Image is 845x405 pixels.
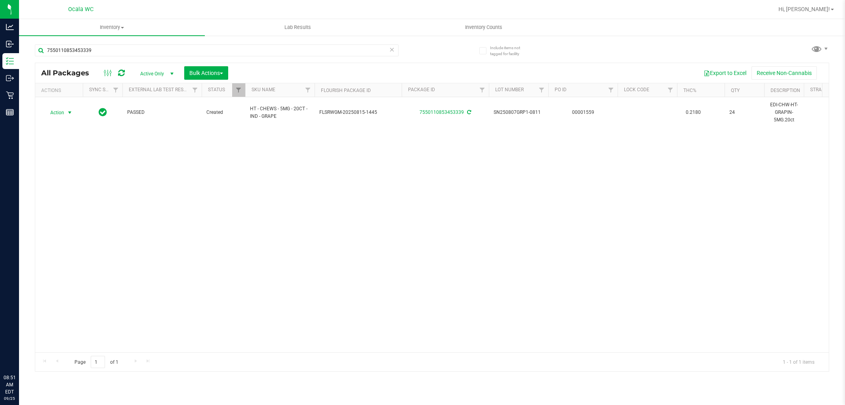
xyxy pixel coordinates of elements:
[35,44,399,56] input: Search Package ID, Item Name, SKU, Lot or Part Number...
[605,83,618,97] a: Filter
[664,83,677,97] a: Filter
[624,87,649,92] a: Lock Code
[555,87,567,92] a: PO ID
[321,88,371,93] a: Flourish Package ID
[389,44,395,55] span: Clear
[6,91,14,99] inline-svg: Retail
[19,19,205,36] a: Inventory
[109,83,122,97] a: Filter
[65,107,75,118] span: select
[494,109,544,116] span: SN250807GRP1-0811
[490,45,530,57] span: Include items not tagged for facility
[252,87,275,92] a: SKU Name
[68,6,93,13] span: Ocala WC
[391,19,576,36] a: Inventory Counts
[698,66,752,80] button: Export to Excel
[495,87,524,92] a: Lot Number
[129,87,191,92] a: External Lab Test Result
[250,105,310,120] span: HT - CHEWS - 5MG - 20CT - IND - GRAPE
[189,70,223,76] span: Bulk Actions
[301,83,315,97] a: Filter
[476,83,489,97] a: Filter
[466,109,471,115] span: Sync from Compliance System
[184,66,228,80] button: Bulk Actions
[68,356,125,368] span: Page of 1
[731,88,740,93] a: Qty
[6,23,14,31] inline-svg: Analytics
[89,87,120,92] a: Sync Status
[99,107,107,118] span: In Sync
[274,24,322,31] span: Lab Results
[420,109,464,115] a: 7550110853453339
[8,342,32,365] iframe: Resource center
[408,87,435,92] a: Package ID
[752,66,817,80] button: Receive Non-Cannabis
[206,109,240,116] span: Created
[682,107,705,118] span: 0.2180
[6,108,14,116] inline-svg: Reports
[771,88,800,93] a: Description
[778,6,830,12] span: Hi, [PERSON_NAME]!
[729,109,759,116] span: 24
[6,40,14,48] inline-svg: Inbound
[19,24,205,31] span: Inventory
[4,374,15,395] p: 08:51 AM EDT
[189,83,202,97] a: Filter
[572,109,594,115] a: 00001559
[769,100,799,125] div: EDI-CHW-HT-GRAPIN-5MG.20ct
[454,24,513,31] span: Inventory Counts
[91,356,105,368] input: 1
[683,88,696,93] a: THC%
[810,87,826,92] a: Strain
[319,109,397,116] span: FLSRWGM-20250815-1445
[535,83,548,97] a: Filter
[205,19,391,36] a: Lab Results
[6,57,14,65] inline-svg: Inventory
[41,69,97,77] span: All Packages
[776,356,821,368] span: 1 - 1 of 1 items
[232,83,245,97] a: Filter
[4,395,15,401] p: 09/25
[41,88,80,93] div: Actions
[127,109,197,116] span: PASSED
[6,74,14,82] inline-svg: Outbound
[43,107,65,118] span: Action
[208,87,225,92] a: Status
